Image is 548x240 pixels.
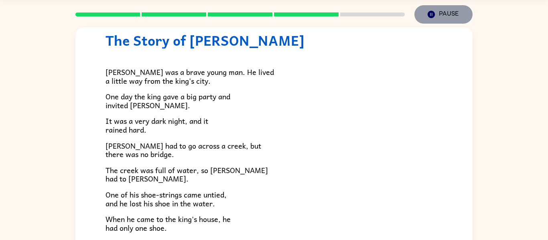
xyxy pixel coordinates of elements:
[106,213,231,234] span: When he came to the king's house, he had only one shoe.
[106,66,274,87] span: [PERSON_NAME] was a brave young man. He lived a little way from the king's city.
[106,189,227,209] span: One of his shoe-strings came untied, and he lost his shoe in the water.
[106,115,208,135] span: It was a very dark night, and it rained hard.
[106,164,268,185] span: The creek was full of water, so [PERSON_NAME] had to [PERSON_NAME].
[106,140,261,160] span: [PERSON_NAME] had to go across a creek, but there was no bridge.
[414,5,473,24] button: Pause
[106,32,442,48] h1: The Story of [PERSON_NAME]
[106,91,230,111] span: One day the king gave a big party and invited [PERSON_NAME].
